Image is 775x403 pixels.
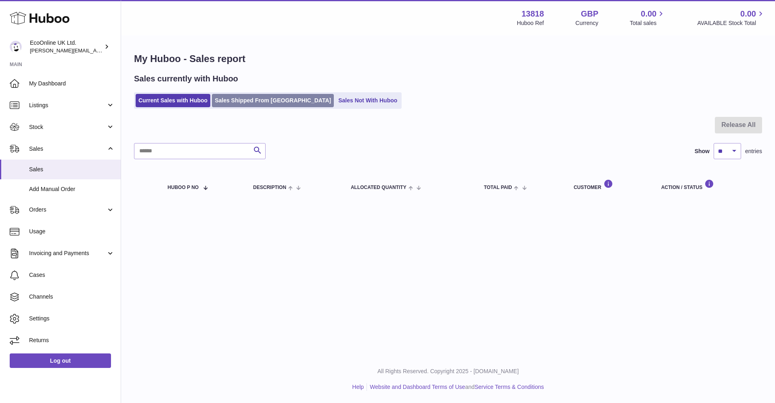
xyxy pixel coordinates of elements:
div: Customer [574,179,645,190]
span: Listings [29,102,106,109]
div: Currency [576,19,599,27]
img: alex.doherty@ecoonline.com [10,41,22,53]
span: Invoicing and Payments [29,249,106,257]
span: [PERSON_NAME][EMAIL_ADDRESS][PERSON_NAME][DOMAIN_NAME] [30,47,205,54]
strong: GBP [581,8,598,19]
a: Service Terms & Conditions [475,384,544,390]
span: My Dashboard [29,80,115,87]
span: Returns [29,337,115,344]
a: Current Sales with Huboo [136,94,210,107]
span: 0.00 [641,8,657,19]
span: Sales [29,166,115,173]
span: Usage [29,228,115,235]
a: Website and Dashboard Terms of Use [370,384,465,390]
span: entries [745,147,762,155]
h1: My Huboo - Sales report [134,52,762,65]
span: AVAILABLE Stock Total [697,19,765,27]
span: Sales [29,145,106,153]
div: Huboo Ref [517,19,544,27]
p: All Rights Reserved. Copyright 2025 - [DOMAIN_NAME] [128,368,769,375]
span: Channels [29,293,115,301]
div: Action / Status [661,179,754,190]
span: Settings [29,315,115,322]
label: Show [695,147,710,155]
h2: Sales currently with Huboo [134,73,238,84]
a: 0.00 AVAILABLE Stock Total [697,8,765,27]
li: and [367,383,544,391]
a: Sales Shipped From [GEOGRAPHIC_DATA] [212,94,334,107]
a: 0.00 Total sales [630,8,666,27]
span: Add Manual Order [29,185,115,193]
strong: 13818 [522,8,544,19]
div: EcoOnline UK Ltd. [30,39,103,54]
a: Sales Not With Huboo [335,94,400,107]
span: Cases [29,271,115,279]
span: Orders [29,206,106,214]
span: Stock [29,123,106,131]
span: Description [253,185,286,190]
span: 0.00 [740,8,756,19]
a: Log out [10,353,111,368]
span: Total paid [484,185,512,190]
a: Help [352,384,364,390]
span: Total sales [630,19,666,27]
span: ALLOCATED Quantity [351,185,406,190]
span: Huboo P no [168,185,199,190]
